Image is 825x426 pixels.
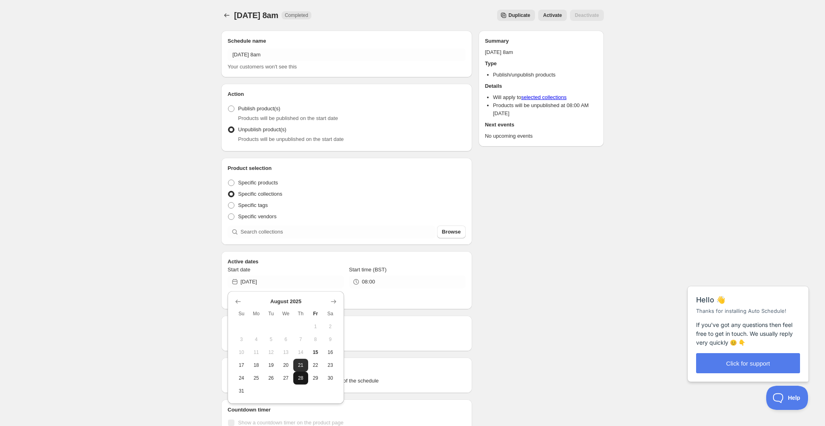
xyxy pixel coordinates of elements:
button: Activate [538,10,567,21]
span: 24 [237,375,246,381]
h2: Tags [228,364,466,372]
button: Tuesday August 5 2025 [264,333,279,346]
input: Search collections [240,225,435,238]
button: Wednesday August 13 2025 [278,346,293,359]
span: 12 [267,349,276,356]
button: Saturday August 23 2025 [323,359,338,372]
span: Tu [267,310,276,317]
span: Specific collections [238,191,282,197]
button: Show next month, September 2025 [328,296,339,307]
h2: Countdown timer [228,406,466,414]
li: Publish/unpublish products [493,71,597,79]
span: Completed [285,12,308,19]
h2: Action [228,90,466,98]
span: 19 [267,362,276,368]
button: Monday August 11 2025 [249,346,264,359]
span: 6 [282,336,290,343]
span: Duplicate [508,12,530,19]
button: Secondary action label [497,10,535,21]
span: Th [296,310,305,317]
th: Saturday [323,307,338,320]
span: 13 [282,349,290,356]
button: Sunday August 10 2025 [234,346,249,359]
span: We [282,310,290,317]
span: Mo [252,310,261,317]
button: Sunday August 24 2025 [234,372,249,385]
button: Show previous month, July 2025 [232,296,244,307]
span: Products will be published on the start date [238,115,338,121]
button: Wednesday August 20 2025 [278,359,293,372]
button: Friday August 22 2025 [308,359,323,372]
button: Thursday August 14 2025 [293,346,308,359]
span: 25 [252,375,261,381]
button: Wednesday August 6 2025 [278,333,293,346]
button: Monday August 4 2025 [249,333,264,346]
span: 5 [267,336,276,343]
button: Saturday August 2 2025 [323,320,338,333]
span: Browse [442,228,461,236]
span: 9 [326,336,335,343]
button: Friday August 29 2025 [308,372,323,385]
h2: Summary [485,37,597,45]
h2: Repeating [228,322,466,330]
span: 27 [282,375,290,381]
span: 18 [252,362,261,368]
button: Sunday August 17 2025 [234,359,249,372]
span: Your customers won't see this [228,64,297,70]
span: 1 [311,323,320,330]
span: 31 [237,388,246,394]
th: Sunday [234,307,249,320]
button: Friday August 1 2025 [308,320,323,333]
span: [DATE] 8am [234,11,278,20]
th: Wednesday [278,307,293,320]
button: Monday August 25 2025 [249,372,264,385]
button: Monday August 18 2025 [249,359,264,372]
span: 17 [237,362,246,368]
span: 4 [252,336,261,343]
span: 23 [326,362,335,368]
h2: Product selection [228,164,466,172]
span: Start date [228,267,250,273]
span: 2 [326,323,335,330]
h2: Next events [485,121,597,129]
span: Specific vendors [238,213,276,219]
h2: Schedule name [228,37,466,45]
th: Friday [308,307,323,320]
button: Tuesday August 26 2025 [264,372,279,385]
button: Sunday August 3 2025 [234,333,249,346]
button: Browse [437,225,466,238]
span: Specific tags [238,202,268,208]
p: [DATE] 8am [485,48,597,56]
h2: Details [485,82,597,90]
button: Today Friday August 15 2025 [308,346,323,359]
button: Sunday August 31 2025 [234,385,249,397]
span: Activate [543,12,562,19]
button: Schedules [221,10,232,21]
span: 21 [296,362,305,368]
span: Su [237,310,246,317]
button: Tuesday August 12 2025 [264,346,279,359]
span: 20 [282,362,290,368]
span: Specific products [238,180,278,186]
span: 26 [267,375,276,381]
h2: Active dates [228,258,466,266]
span: 16 [326,349,335,356]
span: 29 [311,375,320,381]
button: Friday August 8 2025 [308,333,323,346]
span: 22 [311,362,320,368]
li: Products will be unpublished at 08:00 AM [DATE] [493,101,597,118]
a: selected collections [521,94,567,100]
th: Thursday [293,307,308,320]
button: Thursday August 7 2025 [293,333,308,346]
button: Saturday August 30 2025 [323,372,338,385]
span: 15 [311,349,320,356]
span: 30 [326,375,335,381]
span: Publish product(s) [238,105,280,112]
span: Products will be unpublished on the start date [238,136,344,142]
th: Monday [249,307,264,320]
h2: Type [485,60,597,68]
button: Wednesday August 27 2025 [278,372,293,385]
span: 3 [237,336,246,343]
span: 8 [311,336,320,343]
button: Saturday August 16 2025 [323,346,338,359]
